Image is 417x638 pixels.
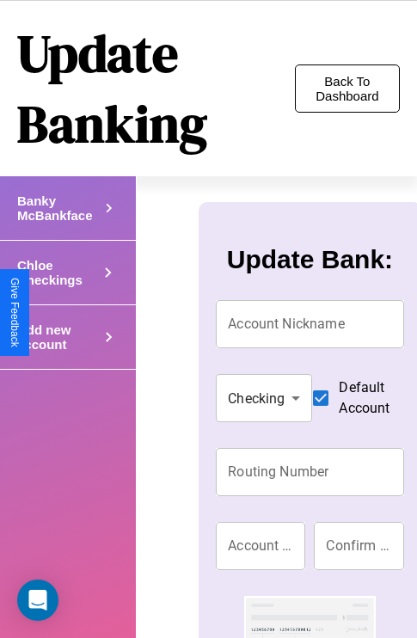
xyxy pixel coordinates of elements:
[17,193,100,223] h4: Banky McBankface
[17,258,98,287] h4: Chloe Checkings
[17,18,295,159] h1: Update Banking
[295,64,400,113] button: Back To Dashboard
[227,245,393,274] h3: Update Bank:
[9,278,21,347] div: Give Feedback
[17,580,58,621] div: Open Intercom Messenger
[17,322,99,352] h4: Add new account
[216,374,312,422] div: Checking
[339,377,389,419] span: Default Account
